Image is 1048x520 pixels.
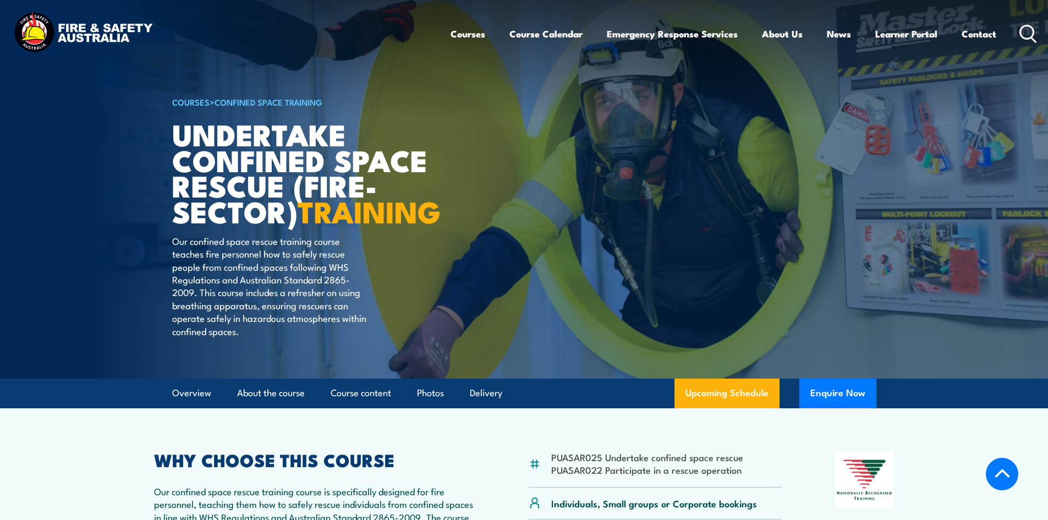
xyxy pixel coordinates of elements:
[172,234,373,337] p: Our confined space rescue training course teaches fire personnel how to safely rescue people from...
[172,121,444,224] h1: Undertake Confined Space Rescue (Fire-Sector)
[827,19,851,48] a: News
[154,452,475,467] h2: WHY CHOOSE THIS COURSE
[674,379,780,408] a: Upcoming Schedule
[762,19,803,48] a: About Us
[607,19,738,48] a: Emergency Response Services
[451,19,485,48] a: Courses
[509,19,583,48] a: Course Calendar
[875,19,937,48] a: Learner Portal
[417,379,444,408] a: Photos
[172,96,210,108] a: COURSES
[470,379,502,408] a: Delivery
[799,379,876,408] button: Enquire Now
[331,379,391,408] a: Course content
[551,463,743,476] li: PUASAR022 Participate in a rescue operation
[835,452,895,508] img: Nationally Recognised Training logo.
[298,188,441,233] strong: TRAINING
[551,451,743,463] li: PUASAR025 Undertake confined space rescue
[172,379,211,408] a: Overview
[237,379,305,408] a: About the course
[172,95,444,108] h6: >
[962,19,996,48] a: Contact
[215,96,322,108] a: Confined Space Training
[551,497,757,510] p: Individuals, Small groups or Corporate bookings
